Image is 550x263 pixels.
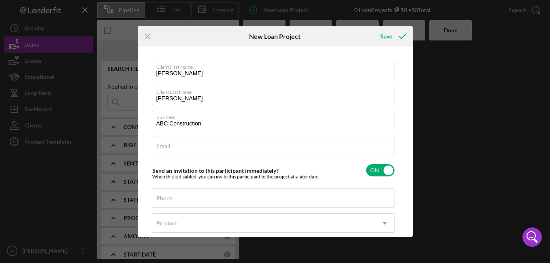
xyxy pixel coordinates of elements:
div: When this is disabled, you can invite this participant to the project at a later date. [152,174,320,180]
label: Client Last Name [156,86,394,95]
div: Product [156,220,177,227]
label: Send an invitation to this participant immediately? [152,167,279,174]
div: Open Intercom Messenger [522,227,542,247]
label: Phone [156,195,173,201]
label: Email [156,143,171,149]
button: Save [372,28,412,45]
label: Client First Name [156,61,394,70]
div: Save [380,28,392,45]
label: Business [156,111,394,120]
h6: New Loan Project [249,33,301,40]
